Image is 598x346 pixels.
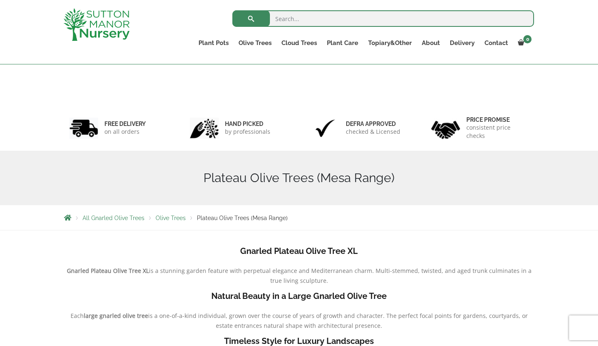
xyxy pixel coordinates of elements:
a: Olive Trees [234,37,277,49]
a: Contact [480,37,513,49]
h6: hand picked [225,120,270,128]
h6: Defra approved [346,120,400,128]
h6: Price promise [466,116,529,123]
a: Plant Pots [194,37,234,49]
a: About [417,37,445,49]
a: Delivery [445,37,480,49]
b: Gnarled Plateau Olive Tree XL [67,267,149,275]
p: consistent price checks [466,123,529,140]
p: by professionals [225,128,270,136]
img: 4.jpg [431,116,460,141]
input: Search... [232,10,534,27]
img: 2.jpg [190,118,219,139]
span: Each [71,312,84,320]
img: logo [64,8,130,41]
a: Olive Trees [156,215,186,221]
a: All Gnarled Olive Trees [83,215,144,221]
p: on all orders [104,128,146,136]
b: Gnarled Plateau Olive Tree XL [240,246,358,256]
p: checked & Licensed [346,128,400,136]
a: Cloud Trees [277,37,322,49]
b: Natural Beauty in a Large Gnarled Olive Tree [211,291,387,301]
b: Timeless Style for Luxury Landscapes [224,336,374,346]
a: Plant Care [322,37,363,49]
span: is a one-of-a-kind individual, grown over the course of years of growth and character. The perfec... [148,312,528,329]
img: 1.jpg [69,118,98,139]
img: 3.jpg [311,118,340,139]
nav: Breadcrumbs [64,214,534,221]
h1: Plateau Olive Trees (Mesa Range) [64,171,534,185]
h6: FREE DELIVERY [104,120,146,128]
span: is a stunning garden feature with perpetual elegance and Mediterranean charm. Multi-stemmed, twis... [149,267,532,284]
a: Topiary&Other [363,37,417,49]
span: 0 [523,35,532,43]
a: 0 [513,37,534,49]
span: Plateau Olive Trees (Mesa Range) [197,215,288,221]
b: large gnarled olive tree [84,312,148,320]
